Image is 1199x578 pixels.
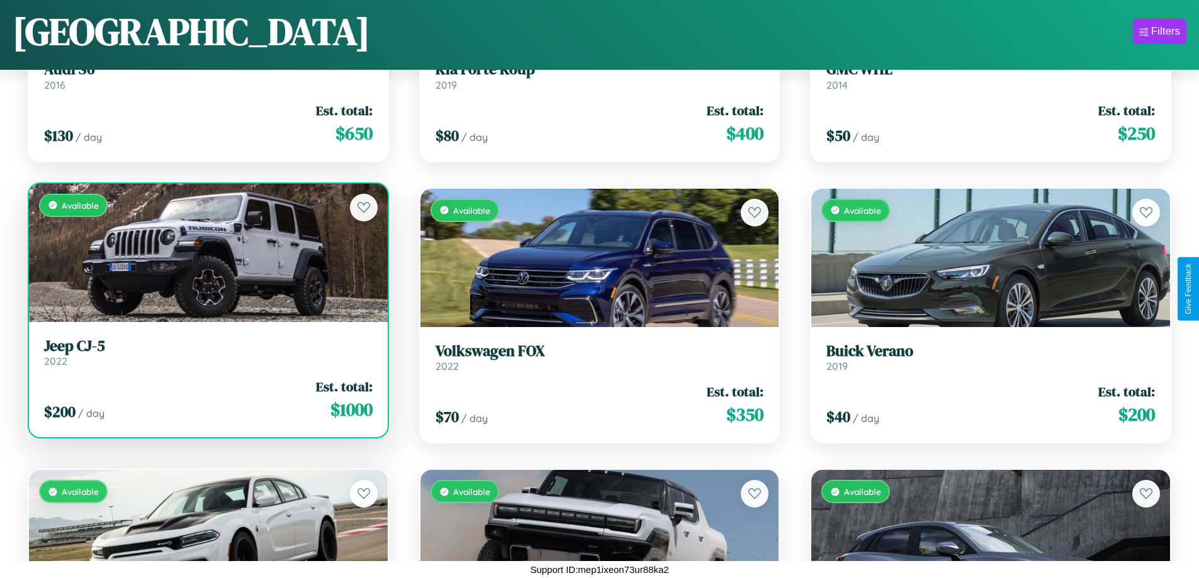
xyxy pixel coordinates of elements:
span: $ 80 [436,125,459,146]
span: Available [844,486,881,497]
span: / day [76,131,102,143]
span: 2019 [826,360,848,372]
span: $ 200 [44,401,76,422]
h3: Volkswagen FOX [436,342,764,360]
span: $ 130 [44,125,73,146]
span: $ 350 [726,402,763,427]
h3: GMC WHL [826,60,1155,79]
span: $ 50 [826,125,850,146]
span: $ 40 [826,406,850,427]
p: Support ID: mep1ixeon73ur88ka2 [530,561,668,578]
span: 2022 [436,360,459,372]
span: Available [844,205,881,216]
span: 2022 [44,355,67,367]
button: Filters [1133,19,1186,44]
span: / day [78,407,104,420]
span: Available [453,486,490,497]
span: $ 70 [436,406,459,427]
h3: Buick Verano [826,342,1155,360]
span: Est. total: [316,101,373,119]
div: Filters [1151,25,1180,38]
h1: [GEOGRAPHIC_DATA] [13,6,370,57]
a: Kia Forte Koup2019 [436,60,764,91]
span: Available [453,205,490,216]
span: Est. total: [707,382,763,401]
div: Give Feedback [1184,264,1193,314]
span: / day [853,131,879,143]
span: / day [853,412,879,425]
a: Buick Verano2019 [826,342,1155,373]
h3: Jeep CJ-5 [44,337,373,355]
span: Est. total: [316,377,373,396]
span: / day [461,412,488,425]
span: Available [62,486,99,497]
span: $ 200 [1118,402,1155,427]
a: Volkswagen FOX2022 [436,342,764,373]
span: 2014 [826,79,848,91]
span: $ 650 [335,121,373,146]
span: Est. total: [1098,101,1155,119]
span: $ 400 [726,121,763,146]
a: Audi S62016 [44,60,373,91]
span: / day [461,131,488,143]
h3: Audi S6 [44,60,373,79]
span: 2019 [436,79,457,91]
span: Available [62,200,99,211]
span: Est. total: [707,101,763,119]
a: Jeep CJ-52022 [44,337,373,368]
span: Est. total: [1098,382,1155,401]
span: $ 1000 [330,397,373,422]
h3: Kia Forte Koup [436,60,764,79]
span: $ 250 [1118,121,1155,146]
a: GMC WHL2014 [826,60,1155,91]
span: 2016 [44,79,65,91]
